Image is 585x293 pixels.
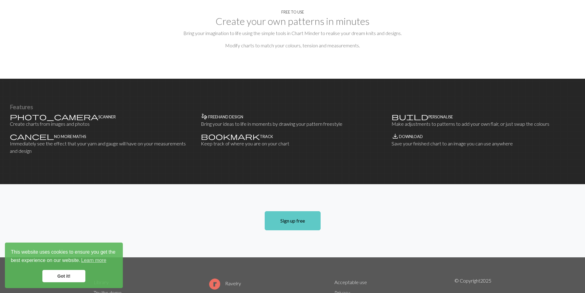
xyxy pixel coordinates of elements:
p: Bring your imagination to life using the simple tools in Chart Minder to realise your dream knits... [10,30,575,37]
p: Immediately see the effect that your yarn and gauge will have on your measurements and design [10,140,193,155]
span: cancel [10,132,54,141]
p: Create charts from images and photos [10,120,193,128]
h4: Free to use [281,10,304,14]
span: gesture [201,112,208,121]
div: cookieconsent [5,243,123,288]
h2: Create your own patterns in minutes [10,15,575,27]
p: Make adjustments to patterns to add your own flair, or just swap the colours [392,120,575,128]
h4: No more maths [54,134,86,139]
h4: Track [260,134,273,139]
h4: Personalise [428,115,453,119]
p: Keep track of where you are on your chart [201,140,384,147]
span: bookmark [201,132,260,141]
p: Modify charts to match your colours, tension and measurements. [10,42,575,49]
h4: Freehand design [208,115,243,119]
h4: Scanner [98,115,116,119]
a: learn more about cookies [80,256,107,265]
span: save_alt [392,132,399,141]
span: This website uses cookies to ensure you get the best experience on our website. [11,248,117,265]
span: build [392,112,428,121]
p: Bring your ideas to life in moments by drawing your pattern freestyle [201,120,384,128]
a: dismiss cookie message [42,270,85,282]
a: Acceptable use [334,279,367,285]
span: photo_camera [10,112,98,121]
h3: Features [10,103,575,110]
a: Sign up free [265,211,321,230]
a: Ravelry [209,280,241,286]
img: Ravelry logo [209,279,220,290]
h4: Download [399,134,423,139]
p: Save your finished chart to an image you can use anywhere [392,140,575,147]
